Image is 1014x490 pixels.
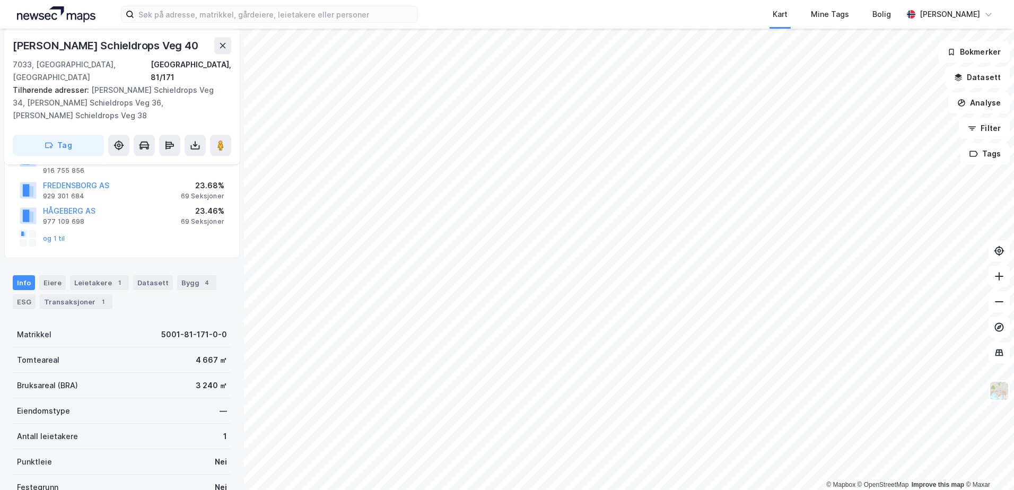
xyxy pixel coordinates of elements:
input: Søk på adresse, matrikkel, gårdeiere, leietakere eller personer [134,6,417,22]
div: Tomteareal [17,354,59,366]
a: OpenStreetMap [858,481,909,488]
div: 3 240 ㎡ [196,379,227,392]
div: 4 [202,277,212,288]
div: — [220,405,227,417]
a: Improve this map [912,481,964,488]
div: Kart [773,8,788,21]
div: 4 667 ㎡ [196,354,227,366]
div: 23.46% [181,205,224,217]
div: Eiere [39,275,66,290]
div: Antall leietakere [17,430,78,443]
div: Mine Tags [811,8,849,21]
img: Z [989,381,1009,401]
div: Transaksjoner [40,294,112,309]
div: Bolig [872,8,891,21]
div: [PERSON_NAME] Schieldrops Veg 40 [13,37,200,54]
button: Filter [959,118,1010,139]
div: Leietakere [70,275,129,290]
div: 929 301 684 [43,192,84,200]
img: logo.a4113a55bc3d86da70a041830d287a7e.svg [17,6,95,22]
div: 977 109 698 [43,217,84,226]
a: Mapbox [826,481,855,488]
div: [GEOGRAPHIC_DATA], 81/171 [151,58,231,84]
div: 1 [98,296,108,307]
div: 69 Seksjoner [181,192,224,200]
div: 1 [223,430,227,443]
div: [PERSON_NAME] [920,8,980,21]
div: Matrikkel [17,328,51,341]
div: [PERSON_NAME] Schieldrops Veg 34, [PERSON_NAME] Schieldrops Veg 36, [PERSON_NAME] Schieldrops Veg 38 [13,84,223,122]
button: Analyse [948,92,1010,113]
div: Punktleie [17,456,52,468]
div: Nei [215,456,227,468]
button: Bokmerker [938,41,1010,63]
div: 69 Seksjoner [181,217,224,226]
div: 916 755 856 [43,167,84,175]
span: Tilhørende adresser: [13,85,91,94]
iframe: Chat Widget [961,439,1014,490]
div: Info [13,275,35,290]
button: Tag [13,135,104,156]
button: Tags [960,143,1010,164]
div: Bruksareal (BRA) [17,379,78,392]
div: ESG [13,294,36,309]
div: Kontrollprogram for chat [961,439,1014,490]
div: 23.68% [181,179,224,192]
div: Eiendomstype [17,405,70,417]
div: 1 [114,277,125,288]
div: 5001-81-171-0-0 [161,328,227,341]
div: Datasett [133,275,173,290]
button: Datasett [945,67,1010,88]
div: 7033, [GEOGRAPHIC_DATA], [GEOGRAPHIC_DATA] [13,58,151,84]
div: Bygg [177,275,216,290]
